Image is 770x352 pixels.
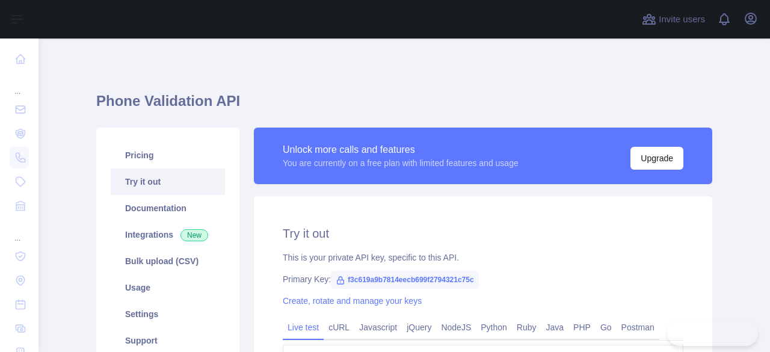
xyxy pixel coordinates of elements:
[96,91,712,120] h1: Phone Validation API
[331,271,479,289] span: f3c619a9b7814eecb699f2794321c75c
[568,318,596,337] a: PHP
[541,318,569,337] a: Java
[436,318,476,337] a: NodeJS
[667,321,758,346] iframe: Toggle Customer Support
[283,143,519,157] div: Unlock more calls and features
[180,229,208,241] span: New
[111,274,225,301] a: Usage
[476,318,512,337] a: Python
[639,10,707,29] button: Invite users
[10,219,29,243] div: ...
[111,142,225,168] a: Pricing
[324,318,354,337] a: cURL
[617,318,659,337] a: Postman
[283,157,519,169] div: You are currently on a free plan with limited features and usage
[283,318,324,337] a: Live test
[111,248,225,274] a: Bulk upload (CSV)
[111,168,225,195] a: Try it out
[596,318,617,337] a: Go
[111,195,225,221] a: Documentation
[283,273,683,285] div: Primary Key:
[659,13,705,26] span: Invite users
[111,301,225,327] a: Settings
[283,252,683,264] div: This is your private API key, specific to this API.
[512,318,541,337] a: Ruby
[402,318,436,337] a: jQuery
[283,296,422,306] a: Create, rotate and manage your keys
[283,225,683,242] h2: Try it out
[111,221,225,248] a: Integrations New
[10,72,29,96] div: ...
[630,147,683,170] button: Upgrade
[354,318,402,337] a: Javascript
